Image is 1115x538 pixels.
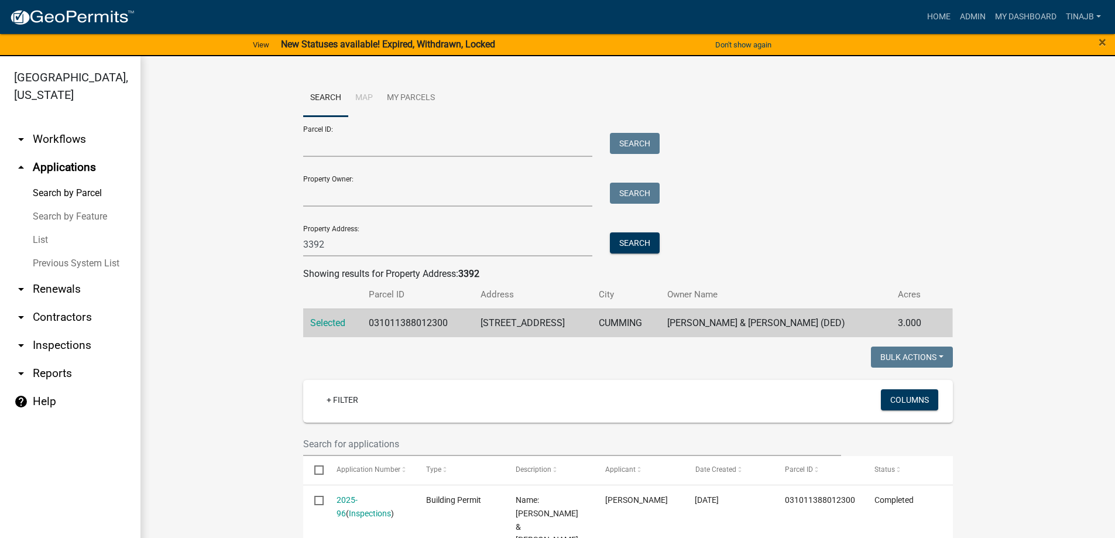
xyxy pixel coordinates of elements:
span: Application Number [337,465,400,474]
i: arrow_drop_down [14,310,28,324]
input: Search for applications [303,432,842,456]
td: [PERSON_NAME] & [PERSON_NAME] (DED) [660,309,891,337]
th: City [592,281,661,309]
a: + Filter [317,389,368,410]
span: Parcel ID [785,465,813,474]
button: Search [610,183,660,204]
th: Acres [891,281,936,309]
a: Admin [955,6,990,28]
button: Columns [881,389,938,410]
datatable-header-cell: Applicant [594,456,684,484]
th: Address [474,281,592,309]
datatable-header-cell: Status [863,456,952,484]
th: Parcel ID [362,281,474,309]
button: Close [1099,35,1106,49]
i: arrow_drop_up [14,160,28,174]
button: Bulk Actions [871,347,953,368]
datatable-header-cell: Select [303,456,325,484]
td: 3.000 [891,309,936,337]
datatable-header-cell: Date Created [684,456,773,484]
datatable-header-cell: Type [415,456,505,484]
i: arrow_drop_down [14,366,28,381]
button: Search [610,133,660,154]
td: 031011388012300 [362,309,474,337]
strong: 3392 [458,268,479,279]
i: arrow_drop_down [14,338,28,352]
a: Tinajb [1061,6,1106,28]
button: Don't show again [711,35,776,54]
a: Selected [310,317,345,328]
strong: New Statuses available! Expired, Withdrawn, Locked [281,39,495,50]
datatable-header-cell: Description [505,456,594,484]
a: Search [303,80,348,117]
datatable-header-cell: Parcel ID [773,456,863,484]
a: My Dashboard [990,6,1061,28]
span: Building Permit [426,495,481,505]
span: Type [426,465,441,474]
th: Owner Name [660,281,891,309]
td: CUMMING [592,309,661,337]
datatable-header-cell: Application Number [325,456,415,484]
span: × [1099,34,1106,50]
i: arrow_drop_down [14,132,28,146]
span: Description [516,465,551,474]
a: Home [922,6,955,28]
a: View [248,35,274,54]
a: My Parcels [380,80,442,117]
span: 031011388012300 [785,495,855,505]
span: Applicant [605,465,636,474]
i: arrow_drop_down [14,282,28,296]
a: Inspections [349,509,391,518]
span: Completed [874,495,914,505]
span: Status [874,465,895,474]
span: 07/14/2025 [695,495,719,505]
span: Date Created [695,465,736,474]
i: help [14,395,28,409]
div: ( ) [337,494,404,520]
button: Search [610,232,660,253]
span: Phil Steger [605,495,668,505]
td: [STREET_ADDRESS] [474,309,592,337]
div: Showing results for Property Address: [303,267,953,281]
a: 2025-96 [337,495,358,518]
